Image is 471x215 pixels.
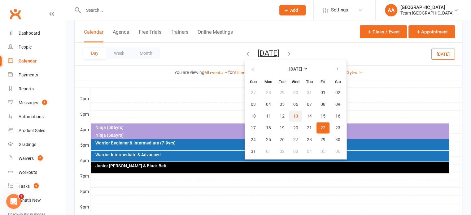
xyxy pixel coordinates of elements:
button: 12 [276,110,289,122]
span: 30 [293,90,298,95]
a: Waivers 2 [8,152,65,166]
button: 29 [316,134,329,145]
th: 4pm [75,126,90,133]
button: 11 [262,110,275,122]
button: 30 [289,87,302,98]
span: Add [290,8,298,13]
button: 23 [330,122,346,133]
span: 31 [251,149,256,154]
strong: You are viewing [174,70,204,75]
span: 29 [280,90,285,95]
span: 02 [280,149,285,154]
button: 30 [330,134,346,145]
iframe: Intercom live chat [6,194,21,209]
small: Monday [264,79,272,84]
small: Tuesday [279,79,286,84]
span: 28 [266,90,271,95]
button: Week [106,48,132,59]
span: Settings [331,3,348,17]
button: 18 [262,122,275,133]
a: All Styles [340,70,363,75]
button: 16 [330,110,346,122]
span: 18 [266,125,271,130]
span: 01 [321,90,325,95]
div: Waivers [19,156,34,161]
div: Automations [19,114,44,119]
button: 04 [262,99,275,110]
button: Day [83,48,106,59]
div: Dashboard [19,31,40,36]
span: 09 [335,102,340,107]
small: Friday [321,79,325,84]
span: 31 [307,90,312,95]
button: 19 [276,122,289,133]
a: Tasks 9 [8,179,65,193]
span: 16 [335,114,340,118]
span: 05 [321,149,325,154]
button: 10 [246,110,261,122]
button: Free Trials [139,29,161,42]
button: [DATE] [258,49,279,57]
button: 20 [289,122,302,133]
th: 9pm [75,203,90,211]
span: 11 [266,114,271,118]
button: Calendar [84,29,103,42]
a: Clubworx [7,6,23,22]
span: 02 [335,90,340,95]
a: Workouts [8,166,65,179]
span: 27 [293,137,298,142]
div: Messages [19,100,38,105]
button: 04 [303,146,316,157]
button: 28 [303,134,316,145]
span: 12 [280,114,285,118]
span: 2 [42,100,47,105]
span: 06 [335,149,340,154]
th: 5pm [75,141,90,149]
a: Reports [8,82,65,96]
th: [DATE] [90,80,459,88]
span: 05 [280,102,285,107]
th: 2pm [75,95,90,102]
span: 27 [251,90,256,95]
span: 23 [335,125,340,130]
a: Calendar [8,54,65,68]
span: 22 [321,125,325,130]
th: 6pm [75,157,90,164]
button: 28 [262,87,275,98]
th: 7pm [75,172,90,180]
span: 28 [307,137,312,142]
button: 26 [276,134,289,145]
div: Ninja (5&6yrs) [95,125,448,130]
span: 06 [293,102,298,107]
button: Online Meetings [198,29,233,42]
span: 26 [280,137,285,142]
button: Trainers [171,29,188,42]
span: 04 [266,102,271,107]
button: 24 [246,134,261,145]
div: [GEOGRAPHIC_DATA] [400,5,454,10]
span: 03 [293,149,298,154]
div: Calendar [19,58,37,63]
span: 21 [307,125,312,130]
div: Team [GEOGRAPHIC_DATA] [400,10,454,16]
button: 17 [246,122,261,133]
button: 29 [276,87,289,98]
span: 10 [251,114,256,118]
span: 04 [307,149,312,154]
button: Month [132,48,160,59]
a: What's New [8,193,65,207]
span: 15 [321,114,325,118]
span: 20 [293,125,298,130]
a: Payments [8,68,65,82]
span: 07 [307,102,312,107]
div: Ninja (5&6yrs) [95,133,448,137]
button: [DATE] [431,48,455,59]
div: Warrior Intermediate & Advanced [95,153,448,157]
small: Saturday [335,79,341,84]
div: People [19,45,32,49]
button: 31 [303,87,316,98]
small: Sunday [250,79,257,84]
div: Payments [19,72,38,77]
span: 30 [335,137,340,142]
a: All events [204,70,228,75]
